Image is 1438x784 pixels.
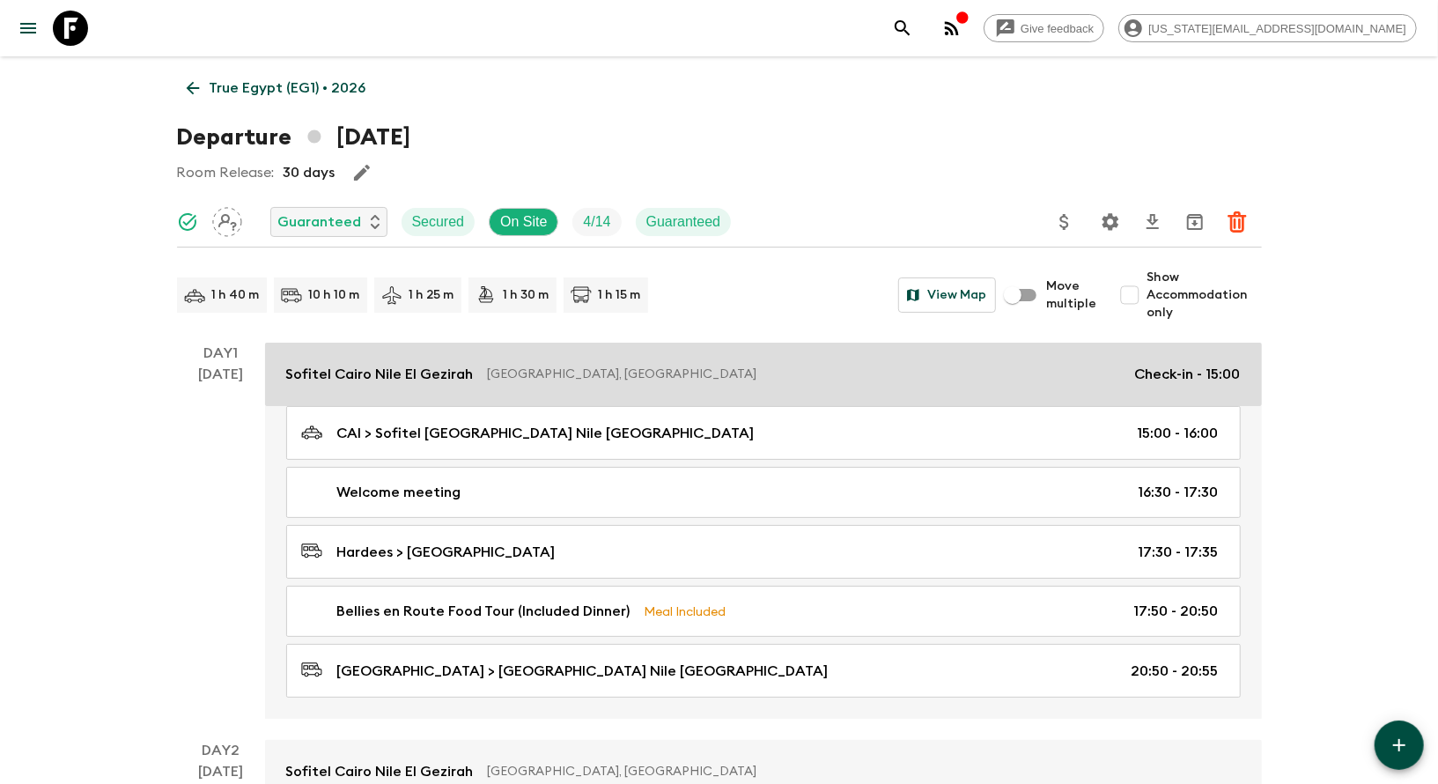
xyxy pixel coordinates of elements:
[572,208,621,236] div: Trip Fill
[1093,204,1128,240] button: Settings
[177,343,265,364] p: Day 1
[885,11,920,46] button: search adventures
[1220,204,1255,240] button: Delete
[488,763,1227,780] p: [GEOGRAPHIC_DATA], [GEOGRAPHIC_DATA]
[1135,364,1241,385] p: Check-in - 15:00
[337,542,556,563] p: Hardees > [GEOGRAPHIC_DATA]
[402,208,476,236] div: Secured
[177,211,198,233] svg: Synced Successfully
[1135,204,1170,240] button: Download CSV
[11,11,46,46] button: menu
[286,761,474,782] p: Sofitel Cairo Nile El Gezirah
[309,286,360,304] p: 10 h 10 m
[1134,601,1219,622] p: 17:50 - 20:50
[177,120,410,155] h1: Departure [DATE]
[504,286,549,304] p: 1 h 30 m
[212,286,260,304] p: 1 h 40 m
[1139,482,1219,503] p: 16:30 - 17:30
[1139,22,1416,35] span: [US_STATE][EMAIL_ADDRESS][DOMAIN_NAME]
[489,208,558,236] div: On Site
[286,644,1241,698] a: [GEOGRAPHIC_DATA] > [GEOGRAPHIC_DATA] Nile [GEOGRAPHIC_DATA]20:50 - 20:55
[1132,661,1219,682] p: 20:50 - 20:55
[177,740,265,761] p: Day 2
[286,586,1241,637] a: Bellies en Route Food Tour (Included Dinner)Meal Included17:50 - 20:50
[409,286,454,304] p: 1 h 25 m
[286,467,1241,518] a: Welcome meeting16:30 - 17:30
[286,364,474,385] p: Sofitel Cairo Nile El Gezirah
[1177,204,1213,240] button: Archive (Completed, Cancelled or Unsynced Departures only)
[646,211,721,233] p: Guaranteed
[198,364,243,719] div: [DATE]
[1138,423,1219,444] p: 15:00 - 16:00
[984,14,1104,42] a: Give feedback
[265,343,1262,406] a: Sofitel Cairo Nile El Gezirah[GEOGRAPHIC_DATA], [GEOGRAPHIC_DATA]Check-in - 15:00
[1011,22,1103,35] span: Give feedback
[1047,277,1098,313] span: Move multiple
[337,601,631,622] p: Bellies en Route Food Tour (Included Dinner)
[210,78,366,99] p: True Egypt (EG1) • 2026
[1147,269,1262,322] span: Show Accommodation only
[500,211,547,233] p: On Site
[337,482,461,503] p: Welcome meeting
[286,525,1241,579] a: Hardees > [GEOGRAPHIC_DATA]17:30 - 17:35
[1139,542,1219,563] p: 17:30 - 17:35
[337,423,755,444] p: CAI > Sofitel [GEOGRAPHIC_DATA] Nile [GEOGRAPHIC_DATA]
[412,211,465,233] p: Secured
[177,70,376,106] a: True Egypt (EG1) • 2026
[488,366,1121,383] p: [GEOGRAPHIC_DATA], [GEOGRAPHIC_DATA]
[177,162,275,183] p: Room Release:
[599,286,641,304] p: 1 h 15 m
[278,211,362,233] p: Guaranteed
[286,406,1241,460] a: CAI > Sofitel [GEOGRAPHIC_DATA] Nile [GEOGRAPHIC_DATA]15:00 - 16:00
[1118,14,1417,42] div: [US_STATE][EMAIL_ADDRESS][DOMAIN_NAME]
[898,277,996,313] button: View Map
[645,602,726,621] p: Meal Included
[583,211,610,233] p: 4 / 14
[284,162,336,183] p: 30 days
[1047,204,1082,240] button: Update Price, Early Bird Discount and Costs
[212,212,242,226] span: Assign pack leader
[337,661,829,682] p: [GEOGRAPHIC_DATA] > [GEOGRAPHIC_DATA] Nile [GEOGRAPHIC_DATA]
